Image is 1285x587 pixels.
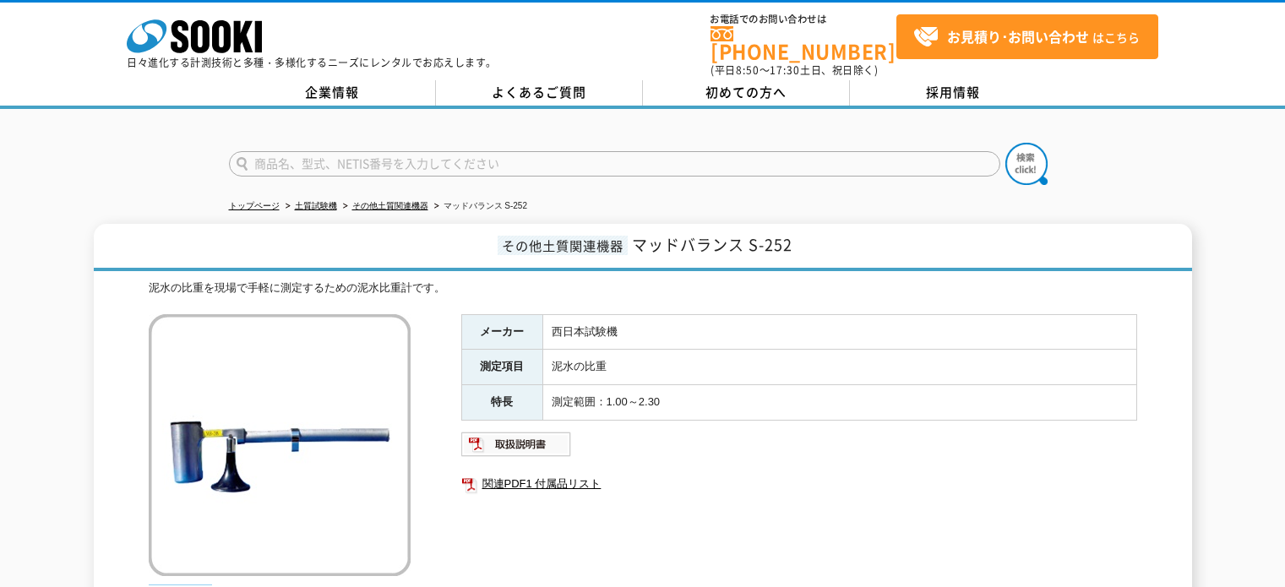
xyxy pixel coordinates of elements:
span: 17:30 [770,63,800,78]
td: 泥水の比重 [542,350,1136,385]
strong: お見積り･お問い合わせ [947,26,1089,46]
li: マッドバランス S-252 [431,198,527,215]
span: (平日 ～ 土日、祝日除く) [711,63,878,78]
a: 企業情報 [229,80,436,106]
span: マッドバランス S-252 [632,233,792,256]
a: トップページ [229,201,280,210]
a: 取扱説明書 [461,442,572,454]
span: 8:50 [736,63,760,78]
img: 取扱説明書 [461,431,572,458]
a: 土質試験機 [295,201,337,210]
a: よくあるご質問 [436,80,643,106]
td: 西日本試験機 [542,314,1136,350]
th: 測定項目 [461,350,542,385]
img: btn_search.png [1005,143,1048,185]
img: マッドバランス S-252 [149,314,411,576]
a: [PHONE_NUMBER] [711,26,896,61]
a: 採用情報 [850,80,1057,106]
a: お見積り･お問い合わせはこちら [896,14,1158,59]
span: お電話でのお問い合わせは [711,14,896,24]
th: メーカー [461,314,542,350]
span: その他土質関連機器 [498,236,628,255]
th: 特長 [461,385,542,421]
a: その他土質関連機器 [352,201,428,210]
span: はこちら [913,24,1140,50]
a: 初めての方へ [643,80,850,106]
a: 関連PDF1 付属品リスト [461,473,1137,495]
span: 初めての方へ [705,83,787,101]
div: 泥水の比重を現場で手軽に測定するための泥水比重計です。 [149,280,1137,297]
td: 測定範囲：1.00～2.30 [542,385,1136,421]
input: 商品名、型式、NETIS番号を入力してください [229,151,1000,177]
p: 日々進化する計測技術と多種・多様化するニーズにレンタルでお応えします。 [127,57,497,68]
